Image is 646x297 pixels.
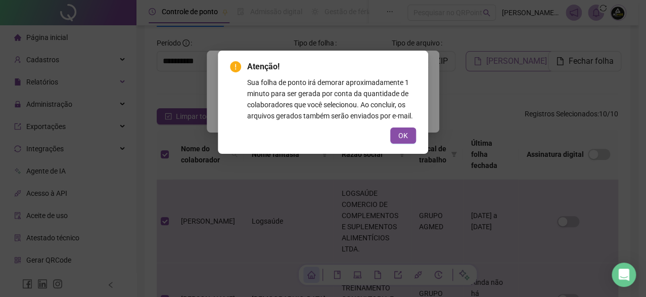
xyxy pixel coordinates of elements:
div: Open Intercom Messenger [612,263,636,287]
div: Sua folha de ponto irá demorar aproximadamente 1 minuto para ser gerada por conta da quantidade d... [247,77,416,121]
span: Atenção! [247,61,416,73]
button: OK [390,128,416,144]
span: exclamation-circle [230,61,241,72]
span: OK [398,130,408,141]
